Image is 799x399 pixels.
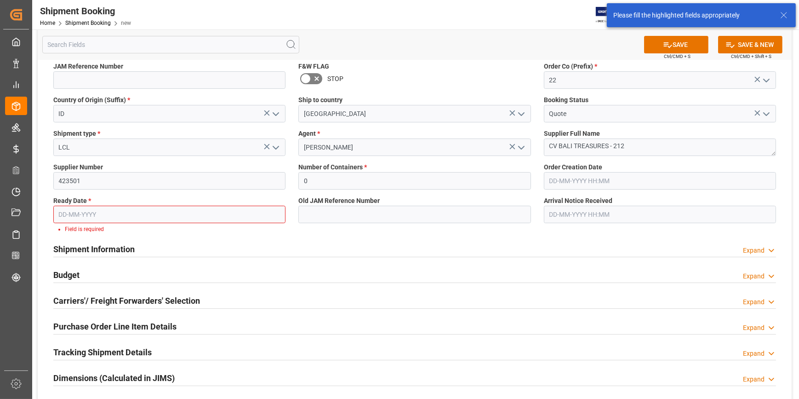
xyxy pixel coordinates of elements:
span: Ctrl/CMD + Shift + S [731,53,771,60]
h2: Dimensions (Calculated in JIMS) [53,372,175,384]
div: Expand [743,272,765,281]
span: Supplier Full Name [544,129,600,139]
div: Please fill the highlighted fields appropriately [613,11,771,20]
div: Expand [743,297,765,307]
h2: Shipment Information [53,243,135,255]
button: open menu [268,107,282,121]
button: open menu [759,73,772,87]
textarea: CV BALI TREASURES - 212 [544,139,776,156]
div: Expand [743,323,765,333]
span: Old JAM Reference Number [298,196,380,206]
span: STOP [327,74,343,84]
li: Field is required [65,225,278,233]
span: Ship to country [298,95,342,105]
span: Shipment type [53,129,100,139]
span: Country of Origin (Suffix) [53,95,130,105]
h2: Budget [53,269,80,281]
span: Ready Date [53,196,91,206]
h2: Carriers'/ Freight Forwarders' Selection [53,295,200,307]
input: Search Fields [42,36,299,53]
img: Exertis%20JAM%20-%20Email%20Logo.jpg_1722504956.jpg [596,7,628,23]
span: Supplier Number [53,162,103,172]
input: DD-MM-YYYY [53,206,285,223]
span: Booking Status [544,95,588,105]
div: Expand [743,246,765,255]
input: Type to search/select [53,105,285,122]
div: Expand [743,375,765,384]
span: Number of Containers [298,162,367,172]
button: open menu [268,140,282,155]
a: Home [40,20,55,26]
h2: Purchase Order Line Item Details [53,320,177,333]
button: SAVE & NEW [718,36,782,53]
span: Arrival Notice Received [544,196,612,206]
span: Order Co (Prefix) [544,62,597,71]
div: Shipment Booking [40,4,131,18]
span: Agent [298,129,320,139]
h2: Tracking Shipment Details [53,346,152,359]
input: DD-MM-YYYY HH:MM [544,172,776,190]
div: Expand [743,349,765,359]
span: Ctrl/CMD + S [664,53,691,60]
span: F&W FLAG [298,62,329,71]
button: open menu [514,140,527,155]
input: DD-MM-YYYY HH:MM [544,206,776,223]
span: Order Creation Date [544,162,602,172]
button: SAVE [644,36,708,53]
button: open menu [514,107,527,121]
span: JAM Reference Number [53,62,123,71]
button: open menu [759,107,772,121]
a: Shipment Booking [65,20,111,26]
